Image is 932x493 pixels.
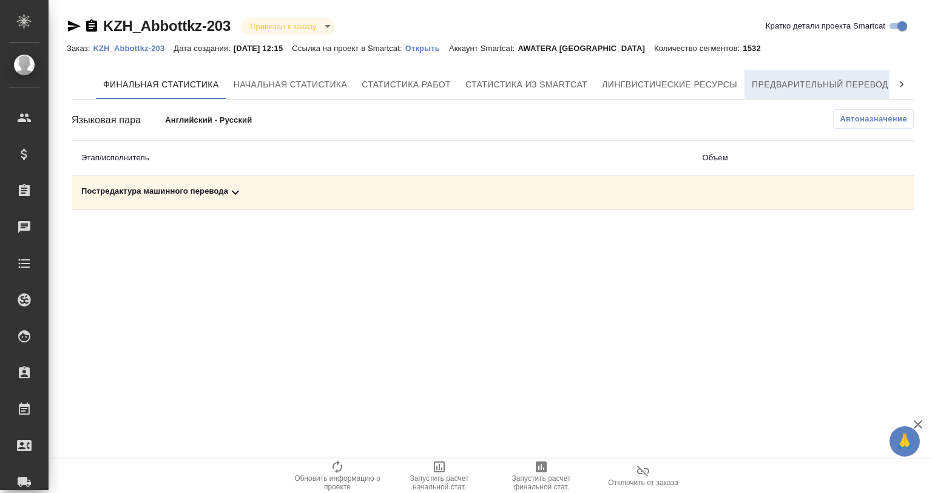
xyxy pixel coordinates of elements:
span: Начальная статистика [234,77,348,92]
span: Автоназначение [840,113,907,125]
p: Дата создания: [174,44,233,53]
span: Лингвистические ресурсы [602,77,737,92]
span: Предварительный перевод [752,77,888,92]
th: Этап/исполнитель [72,141,693,175]
a: KZH_Abbottkz-203 [93,42,174,53]
p: Аккаунт Smartcat: [449,44,518,53]
button: Привязан к заказу [246,21,320,32]
p: Открыть [405,44,449,53]
a: Открыть [405,42,449,53]
div: Toggle Row Expanded [81,185,683,200]
div: Привязан к заказу [240,18,334,35]
button: Скопировать ссылку для ЯМессенджера [67,19,81,33]
p: Заказ: [67,44,93,53]
p: 1532 [743,44,769,53]
p: KZH_Abbottkz-203 [93,44,174,53]
th: Объем [693,141,848,175]
a: KZH_Abbottkz-203 [103,18,231,34]
p: [DATE] 12:15 [234,44,292,53]
p: AWATERA [GEOGRAPHIC_DATA] [518,44,654,53]
div: Языковая пара [72,113,165,127]
span: Кратко детали проекта Smartcat [766,20,885,32]
p: Ссылка на проект в Smartcat: [292,44,405,53]
span: 🙏 [894,429,915,454]
span: Статистика работ [362,77,451,92]
span: Финальная статистика [103,77,219,92]
button: Автоназначение [833,109,914,129]
button: 🙏 [890,426,920,457]
span: Статистика из Smartcat [465,77,587,92]
button: Скопировать ссылку [84,19,99,33]
p: Количество сегментов: [654,44,743,53]
p: Английский - Русский [165,114,352,126]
